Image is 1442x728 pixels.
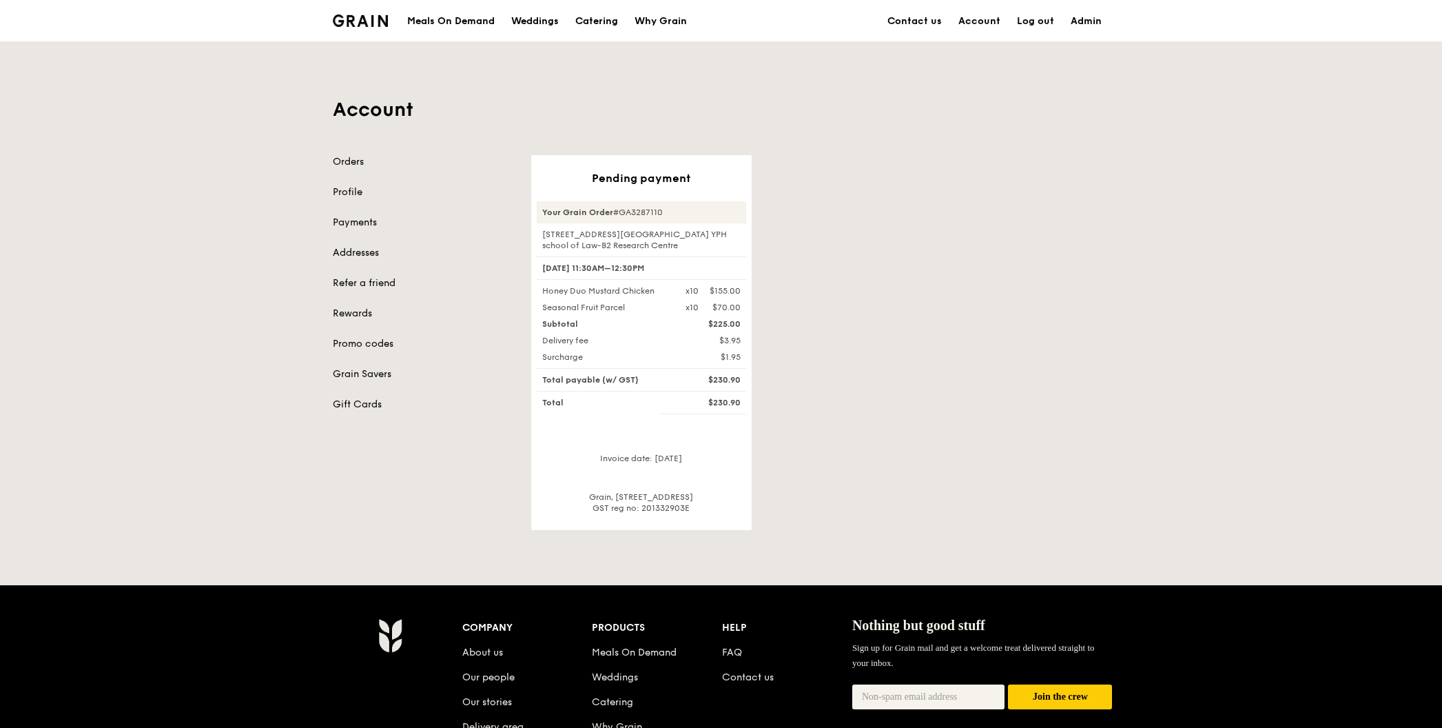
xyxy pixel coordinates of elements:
[575,1,618,42] div: Catering
[592,671,638,683] a: Weddings
[534,285,677,296] div: Honey Duo Mustard Chicken
[677,318,749,330] div: $225.00
[407,1,495,42] div: Meals On Demand
[722,671,774,683] a: Contact us
[950,1,1009,42] a: Account
[534,352,677,363] div: Surcharge
[677,397,749,408] div: $230.90
[462,647,503,658] a: About us
[1062,1,1110,42] a: Admin
[462,618,593,638] div: Company
[333,276,515,290] a: Refer a friend
[333,216,515,230] a: Payments
[333,14,389,27] img: Grain
[635,1,687,42] div: Why Grain
[712,302,741,313] div: $70.00
[592,647,677,658] a: Meals On Demand
[542,208,613,217] strong: Your Grain Order
[686,302,699,313] div: x10
[462,696,512,708] a: Our stories
[1008,685,1112,710] button: Join the crew
[537,201,746,223] div: #GA3287110
[534,302,677,313] div: Seasonal Fruit Parcel
[677,335,749,346] div: $3.95
[534,318,677,330] div: Subtotal
[537,492,746,514] div: Grain, [STREET_ADDRESS] GST reg no: 201332903E
[333,337,515,351] a: Promo codes
[677,352,749,363] div: $1.95
[537,453,746,475] div: Invoice date: [DATE]
[333,155,515,169] a: Orders
[852,618,985,633] span: Nothing but good stuff
[537,229,746,251] div: [STREET_ADDRESS][GEOGRAPHIC_DATA] YPH school of Law-B2 Research Centre
[378,618,402,653] img: Grain
[537,172,746,185] div: Pending payment
[592,696,633,708] a: Catering
[879,1,950,42] a: Contact us
[592,618,722,638] div: Products
[333,307,515,321] a: Rewards
[686,285,699,296] div: x10
[722,647,742,658] a: FAQ
[537,256,746,280] div: [DATE] 11:30AM–12:30PM
[333,398,515,412] a: Gift Cards
[567,1,626,42] a: Catering
[852,643,1095,668] span: Sign up for Grain mail and get a welcome treat delivered straight to your inbox.
[710,285,741,296] div: $155.00
[511,1,559,42] div: Weddings
[503,1,567,42] a: Weddings
[534,397,677,408] div: Total
[677,374,749,385] div: $230.90
[626,1,695,42] a: Why Grain
[722,618,852,638] div: Help
[333,246,515,260] a: Addresses
[333,367,515,381] a: Grain Savers
[333,185,515,199] a: Profile
[333,97,1110,122] h1: Account
[542,375,639,385] span: Total payable (w/ GST)
[534,335,677,346] div: Delivery fee
[1009,1,1062,42] a: Log out
[852,685,1005,709] input: Non-spam email address
[462,671,515,683] a: Our people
